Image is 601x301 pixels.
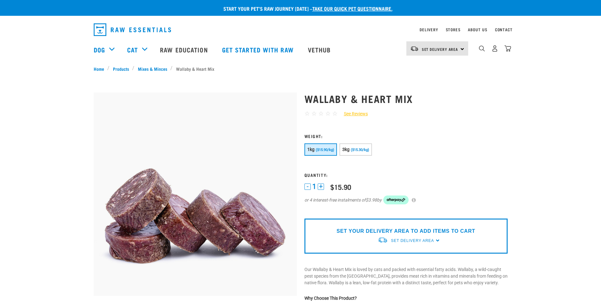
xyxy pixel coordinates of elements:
img: 1093 Wallaby Heart Medallions 01 [94,93,297,296]
img: home-icon@2x.png [504,45,511,52]
img: van-moving.png [410,46,419,51]
div: or 4 interest-free instalments of by [304,196,508,204]
span: ☆ [325,110,331,117]
span: ☆ [332,110,338,117]
button: + [318,184,324,190]
nav: dropdown navigation [89,21,513,39]
a: Vethub [302,37,339,62]
h3: Weight: [304,134,508,138]
strong: Why Choose This Product? [304,296,357,301]
p: SET YOUR DELIVERY AREA TO ADD ITEMS TO CART [337,227,475,235]
h1: Wallaby & Heart Mix [304,93,508,104]
a: Raw Education [154,37,215,62]
span: $3.98 [366,197,377,203]
nav: breadcrumbs [94,65,508,72]
a: Cat [127,45,138,54]
span: ($15.30/kg) [351,148,369,152]
img: van-moving.png [378,237,388,244]
a: See Reviews [338,111,368,117]
span: ☆ [318,110,324,117]
img: Raw Essentials Logo [94,23,171,36]
span: Set Delivery Area [422,48,458,50]
span: ☆ [304,110,310,117]
a: Mixes & Minces [134,65,170,72]
span: ☆ [311,110,317,117]
a: Home [94,65,108,72]
button: 3kg ($15.30/kg) [339,143,372,156]
a: Stores [446,28,461,31]
span: ($15.90/kg) [316,148,334,152]
h3: Quantity: [304,172,508,177]
span: 1kg [307,147,315,152]
a: Get started with Raw [216,37,302,62]
p: Our Wallaby & Heart Mix is loved by cats and packed with essential fatty acids. Wallaby, a wild-c... [304,266,508,286]
a: take our quick pet questionnaire. [312,7,392,10]
img: user.png [492,45,498,52]
a: Delivery [420,28,438,31]
div: $15.90 [330,183,351,191]
img: home-icon-1@2x.png [479,45,485,51]
img: Afterpay [383,196,409,204]
a: Dog [94,45,105,54]
a: Products [109,65,132,72]
span: 1 [312,183,316,190]
span: 3kg [342,147,350,152]
a: About Us [468,28,487,31]
a: Contact [495,28,513,31]
button: - [304,184,311,190]
span: Set Delivery Area [391,238,434,243]
button: 1kg ($15.90/kg) [304,143,337,156]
